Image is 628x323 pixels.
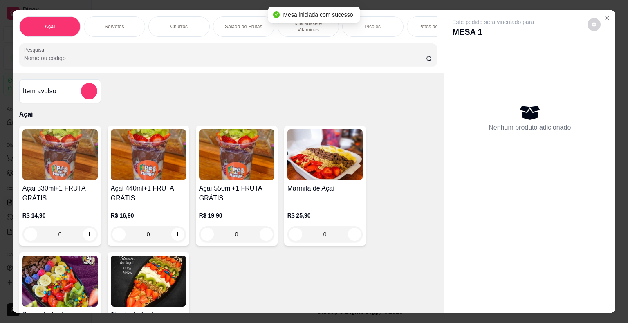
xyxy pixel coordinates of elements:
button: add-separate-item [81,83,97,99]
h4: Açaí 550ml+1 FRUTA GRÁTIS [199,184,274,203]
h4: Açaí 440ml+1 FRUTA GRÁTIS [111,184,186,203]
p: Sorvetes [105,23,124,30]
p: Churros [170,23,188,30]
p: Açaí [45,23,55,30]
p: R$ 14,90 [22,211,98,220]
p: Salada de Frutas [225,23,262,30]
span: check-circle [273,11,280,18]
h4: Item avulso [23,86,56,96]
img: product-image [111,129,186,180]
span: Mesa iniciada com sucesso! [283,11,354,18]
h4: Titanic de Açaí [111,310,186,320]
p: Picolés [365,23,381,30]
p: MESA 1 [452,26,534,38]
h4: Marmita de Açaí [287,184,363,193]
img: product-image [22,256,98,307]
img: product-image [111,256,186,307]
img: product-image [22,129,98,180]
h4: Barca de Açaí [22,310,98,320]
p: Potes de Sorvete [419,23,456,30]
img: product-image [287,129,363,180]
p: Milk shake e Vitaminas [285,20,332,33]
p: Açaí [19,110,437,119]
p: R$ 19,90 [199,211,274,220]
button: decrease-product-quantity [588,18,601,31]
h4: Açaí 330ml+1 FRUTA GRÁTIS [22,184,98,203]
p: Nenhum produto adicionado [489,123,571,132]
p: R$ 25,90 [287,211,363,220]
input: Pesquisa [24,54,426,62]
p: Este pedido será vinculado para [452,18,534,26]
img: product-image [199,129,274,180]
label: Pesquisa [24,46,47,53]
p: R$ 16,90 [111,211,186,220]
button: Close [601,11,614,25]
